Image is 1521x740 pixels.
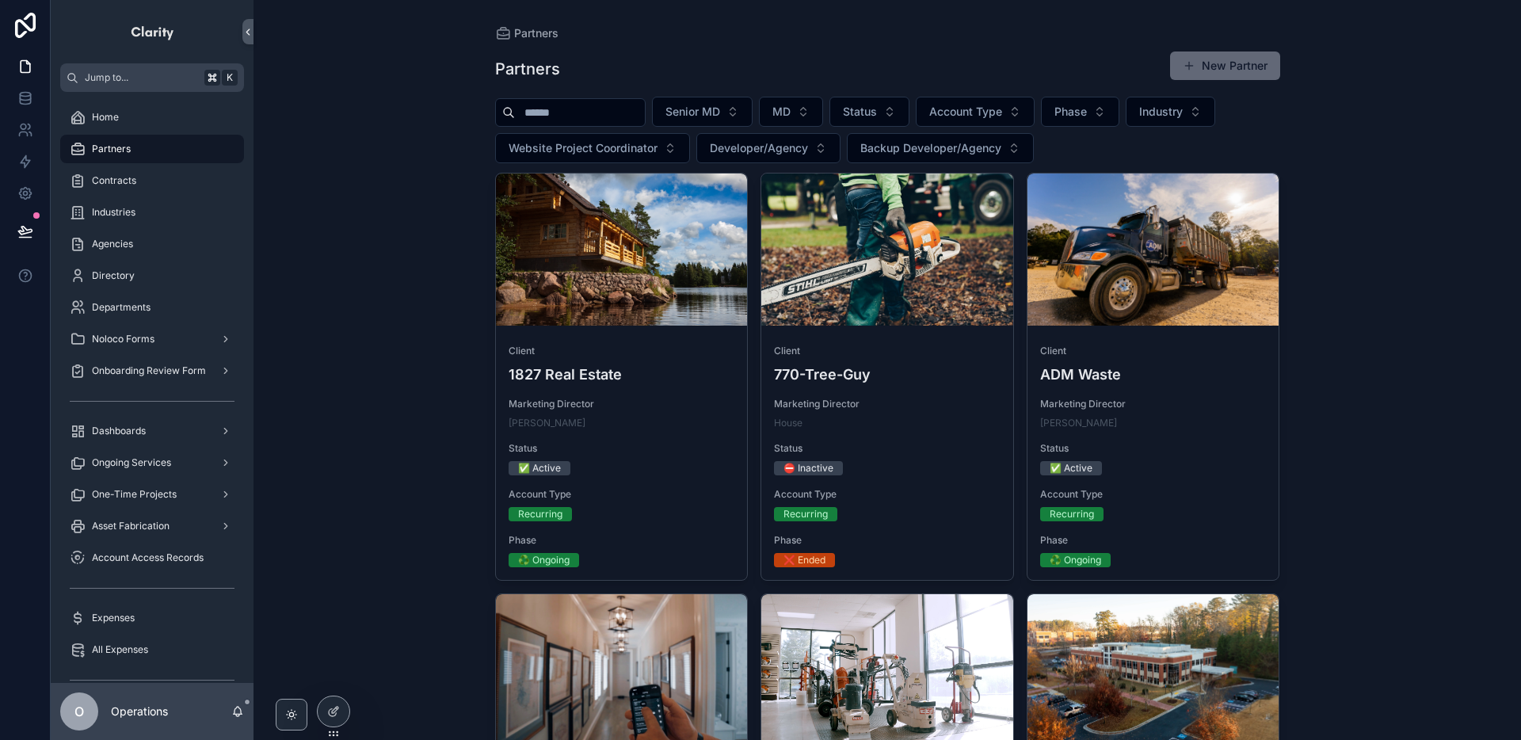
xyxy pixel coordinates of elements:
[774,345,1001,357] span: Client
[1040,534,1267,547] span: Phase
[92,643,148,656] span: All Expenses
[111,704,168,719] p: Operations
[92,364,206,377] span: Onboarding Review Form
[759,97,823,127] button: Select Button
[92,111,119,124] span: Home
[60,103,244,132] a: Home
[223,71,236,84] span: K
[774,534,1001,547] span: Phase
[509,488,735,501] span: Account Type
[92,488,177,501] span: One-Time Projects
[518,553,570,567] div: ♻️ Ongoing
[92,143,131,155] span: Partners
[1050,507,1094,521] div: Recurring
[51,92,253,683] div: scrollable content
[1027,174,1279,326] div: adm-Cropped.webp
[509,140,658,156] span: Website Project Coordinator
[1040,488,1267,501] span: Account Type
[92,425,146,437] span: Dashboards
[92,174,136,187] span: Contracts
[783,461,833,475] div: ⛔ Inactive
[60,604,244,632] a: Expenses
[847,133,1034,163] button: Select Button
[860,140,1001,156] span: Backup Developer/Agency
[509,442,735,455] span: Status
[496,174,748,326] div: 1827.webp
[1126,97,1215,127] button: Select Button
[929,104,1002,120] span: Account Type
[1050,553,1101,567] div: ♻️ Ongoing
[518,507,562,521] div: Recurring
[696,133,841,163] button: Select Button
[92,269,135,282] span: Directory
[710,140,808,156] span: Developer/Agency
[92,520,170,532] span: Asset Fabrication
[665,104,720,120] span: Senior MD
[1139,104,1183,120] span: Industry
[92,551,204,564] span: Account Access Records
[60,480,244,509] a: One-Time Projects
[92,206,135,219] span: Industries
[760,173,1014,581] a: Client770-Tree-GuyMarketing DirectorHouseStatus⛔ InactiveAccount TypeRecurringPhase❌ Ended
[60,293,244,322] a: Departments
[774,442,1001,455] span: Status
[509,398,735,410] span: Marketing Director
[509,534,735,547] span: Phase
[843,104,877,120] span: Status
[761,174,1013,326] div: 770-Cropped.webp
[130,19,175,44] img: App logo
[829,97,909,127] button: Select Button
[60,448,244,477] a: Ongoing Services
[774,417,802,429] a: House
[60,417,244,445] a: Dashboards
[60,135,244,163] a: Partners
[92,238,133,250] span: Agencies
[1054,104,1087,120] span: Phase
[518,461,561,475] div: ✅ Active
[509,417,585,429] a: [PERSON_NAME]
[495,133,690,163] button: Select Button
[1040,398,1267,410] span: Marketing Director
[60,357,244,385] a: Onboarding Review Form
[60,63,244,92] button: Jump to...K
[74,702,84,721] span: O
[509,345,735,357] span: Client
[772,104,791,120] span: MD
[85,71,198,84] span: Jump to...
[495,25,558,41] a: Partners
[92,333,154,345] span: Noloco Forms
[916,97,1035,127] button: Select Button
[495,58,560,80] h1: Partners
[92,301,151,314] span: Departments
[1170,51,1280,80] button: New Partner
[774,398,1001,410] span: Marketing Director
[1050,461,1092,475] div: ✅ Active
[652,97,753,127] button: Select Button
[60,635,244,664] a: All Expenses
[60,198,244,227] a: Industries
[495,173,749,581] a: Client1827 Real EstateMarketing Director[PERSON_NAME]Status✅ ActiveAccount TypeRecurringPhase♻️ O...
[1040,442,1267,455] span: Status
[60,230,244,258] a: Agencies
[774,488,1001,501] span: Account Type
[92,612,135,624] span: Expenses
[60,512,244,540] a: Asset Fabrication
[60,166,244,195] a: Contracts
[60,325,244,353] a: Noloco Forms
[509,364,735,385] h4: 1827 Real Estate
[1040,364,1267,385] h4: ADM Waste
[60,544,244,572] a: Account Access Records
[1027,173,1280,581] a: ClientADM WasteMarketing Director[PERSON_NAME]Status✅ ActiveAccount TypeRecurringPhase♻️ Ongoing
[1040,417,1117,429] a: [PERSON_NAME]
[60,261,244,290] a: Directory
[514,25,558,41] span: Partners
[1041,97,1119,127] button: Select Button
[92,456,171,469] span: Ongoing Services
[783,553,825,567] div: ❌ Ended
[1040,345,1267,357] span: Client
[774,364,1001,385] h4: 770-Tree-Guy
